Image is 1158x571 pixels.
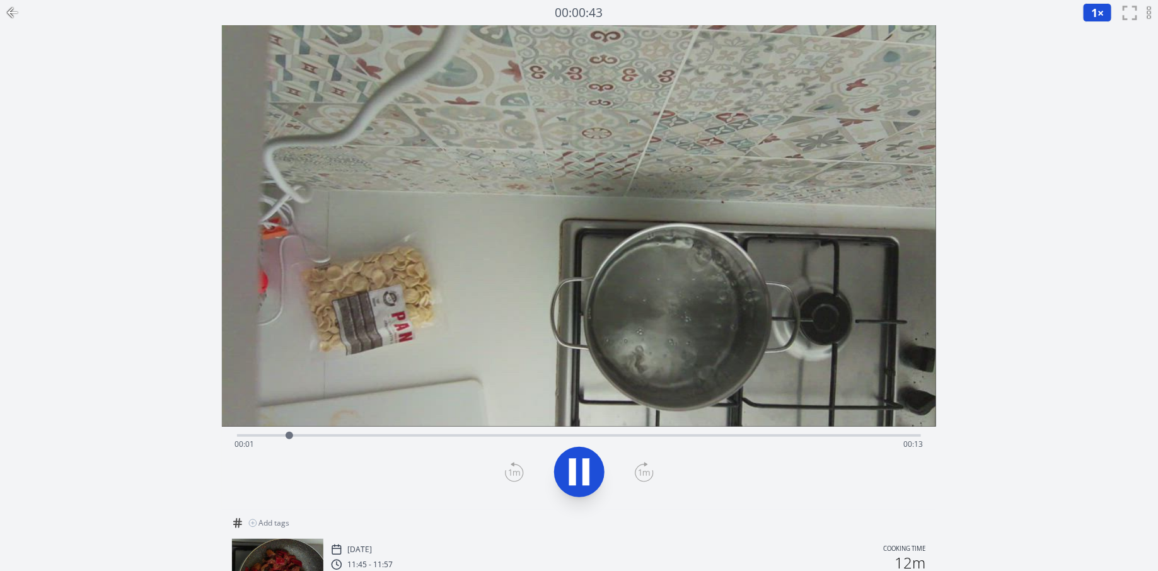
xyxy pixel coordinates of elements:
[347,545,372,555] p: [DATE]
[555,4,603,22] a: 00:00:43
[904,439,924,449] span: 00:13
[258,518,289,528] span: Add tags
[1091,5,1097,20] span: 1
[1083,3,1112,22] button: 1×
[895,555,926,570] h2: 12m
[884,544,926,555] p: Cooking time
[234,439,254,449] span: 00:01
[347,560,393,570] p: 11:45 - 11:57
[243,513,294,533] button: Add tags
